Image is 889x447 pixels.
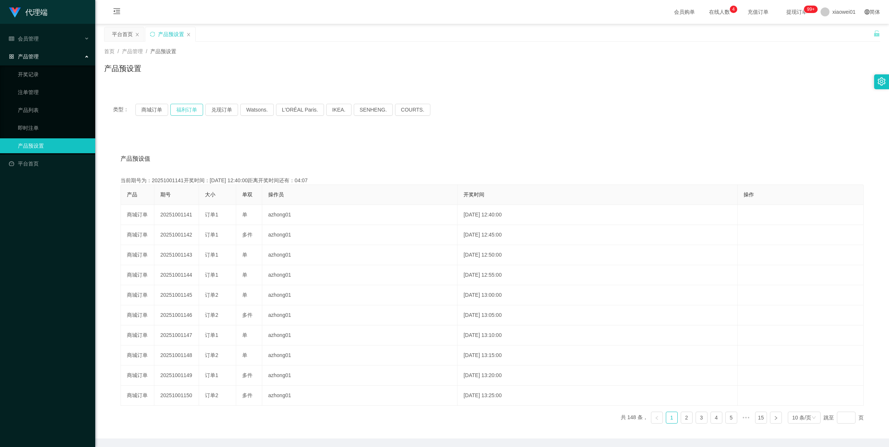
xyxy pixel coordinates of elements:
[877,77,886,86] i: 图标: setting
[240,104,274,116] button: Watsons.
[463,192,484,197] span: 开奖时间
[458,205,738,225] td: [DATE] 12:40:00
[681,412,692,423] a: 2
[9,156,89,171] a: 图标: dashboard平台首页
[205,232,218,238] span: 订单1
[804,6,818,13] sup: 1211
[458,265,738,285] td: [DATE] 12:55:00
[104,0,129,24] i: 图标: menu-fold
[458,345,738,366] td: [DATE] 13:15:00
[458,386,738,406] td: [DATE] 13:25:00
[9,54,14,59] i: 图标: appstore-o
[205,352,218,358] span: 订单2
[276,104,324,116] button: L'ORÉAL Paris.
[205,192,215,197] span: 大小
[121,245,154,265] td: 商城订单
[121,305,154,325] td: 商城订单
[154,225,199,245] td: 20251001142
[104,48,115,54] span: 首页
[154,366,199,386] td: 20251001149
[150,32,155,37] i: 图标: sync
[127,192,137,197] span: 产品
[711,412,722,423] a: 4
[873,30,880,37] i: 图标: unlock
[696,412,707,424] li: 3
[121,177,864,184] div: 当前期号为：20251001141开奖时间：[DATE] 12:40:00距离开奖时间还有：04:07
[242,192,253,197] span: 单双
[710,412,722,424] li: 4
[744,9,772,15] span: 充值订单
[458,285,738,305] td: [DATE] 13:00:00
[104,63,141,74] h1: 产品预设置
[242,392,253,398] span: 多件
[18,85,89,100] a: 注单管理
[262,265,458,285] td: azhong01
[18,67,89,82] a: 开奖记录
[242,312,253,318] span: 多件
[154,325,199,345] td: 20251001147
[205,272,218,278] span: 订单1
[154,205,199,225] td: 20251001141
[354,104,393,116] button: SENHENG.
[696,412,707,423] a: 3
[160,192,171,197] span: 期号
[262,366,458,386] td: azhong01
[651,412,663,424] li: 上一页
[755,412,767,424] li: 15
[205,292,218,298] span: 订单2
[18,120,89,135] a: 即时注单
[205,372,218,378] span: 订单1
[458,225,738,245] td: [DATE] 12:45:00
[730,6,737,13] sup: 4
[121,285,154,305] td: 商城订单
[242,352,247,358] span: 单
[121,325,154,345] td: 商城订单
[121,265,154,285] td: 商城订单
[9,54,39,60] span: 产品管理
[112,27,133,41] div: 平台首页
[154,386,199,406] td: 20251001150
[666,412,678,424] li: 1
[774,416,778,420] i: 图标: right
[783,9,811,15] span: 提现订单
[146,48,147,54] span: /
[9,7,21,18] img: logo.9652507e.png
[744,192,754,197] span: 操作
[154,245,199,265] td: 20251001143
[118,48,119,54] span: /
[242,332,247,338] span: 单
[732,6,735,13] p: 4
[655,416,659,420] i: 图标: left
[824,412,864,424] div: 跳至 页
[186,32,191,37] i: 图标: close
[121,225,154,245] td: 商城订单
[262,345,458,366] td: azhong01
[621,412,648,424] li: 共 148 条，
[18,103,89,118] a: 产品列表
[458,245,738,265] td: [DATE] 12:50:00
[458,366,738,386] td: [DATE] 13:20:00
[205,212,218,218] span: 订单1
[268,192,284,197] span: 操作员
[135,32,139,37] i: 图标: close
[150,48,176,54] span: 产品预设置
[242,272,247,278] span: 单
[121,205,154,225] td: 商城订单
[262,205,458,225] td: azhong01
[262,225,458,245] td: azhong01
[9,36,39,42] span: 会员管理
[9,9,48,15] a: 代理端
[121,345,154,366] td: 商城订单
[755,412,767,423] a: 15
[792,412,811,423] div: 10 条/页
[864,9,870,15] i: 图标: global
[158,27,184,41] div: 产品预设置
[262,305,458,325] td: azhong01
[725,412,737,424] li: 5
[262,325,458,345] td: azhong01
[113,104,135,116] span: 类型：
[242,292,247,298] span: 单
[681,412,693,424] li: 2
[121,154,150,163] span: 产品预设值
[154,265,199,285] td: 20251001144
